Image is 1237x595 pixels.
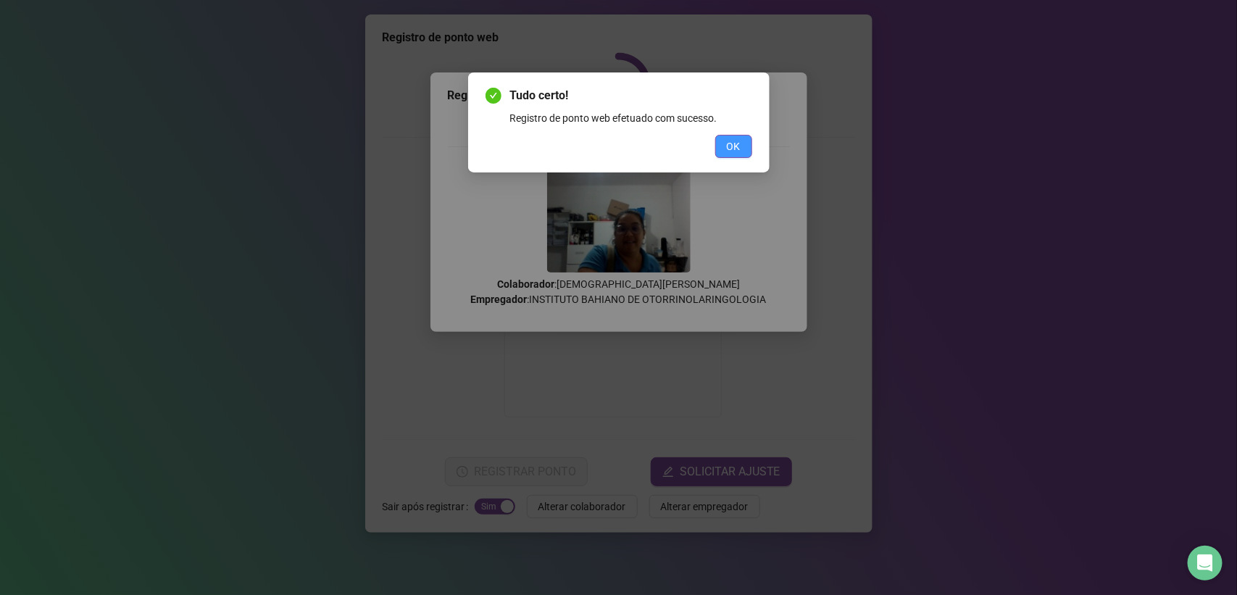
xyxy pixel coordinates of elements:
span: check-circle [486,88,501,104]
div: Registro de ponto web efetuado com sucesso. [510,110,752,126]
span: OK [727,138,741,154]
span: Tudo certo! [510,87,752,104]
button: OK [715,135,752,158]
div: Open Intercom Messenger [1188,546,1223,581]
